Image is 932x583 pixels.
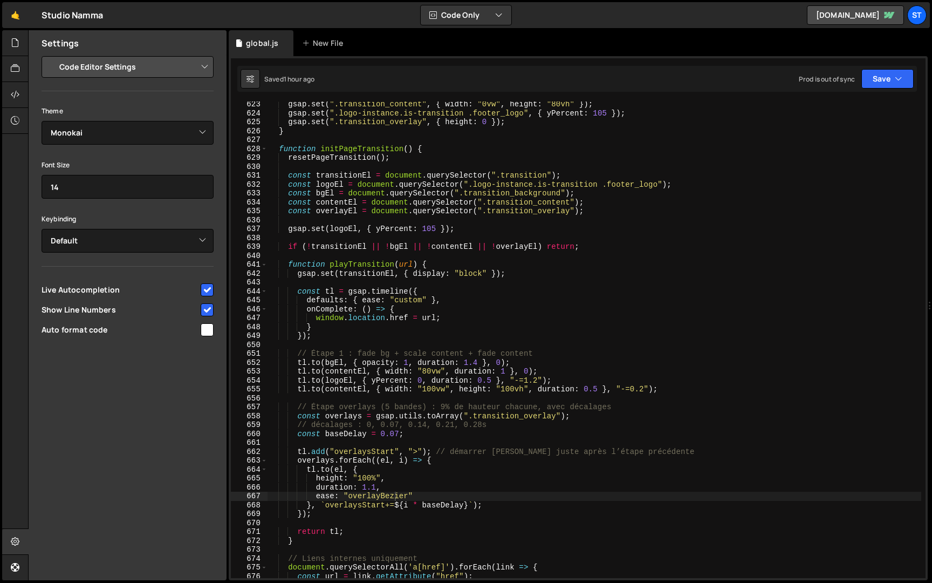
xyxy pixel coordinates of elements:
div: 634 [231,198,268,207]
div: 655 [231,385,268,394]
span: Show Line Numbers [42,304,199,315]
button: Save [861,69,914,89]
div: 658 [231,412,268,421]
div: 1 hour ago [284,74,315,84]
div: 641 [231,260,268,269]
div: 630 [231,162,268,172]
div: 628 [231,145,268,154]
div: 631 [231,171,268,180]
h2: Settings [42,37,79,49]
div: 672 [231,537,268,546]
div: 623 [231,100,268,109]
div: 664 [231,465,268,474]
div: 637 [231,225,268,234]
label: Font Size [42,160,70,171]
a: [DOMAIN_NAME] [807,5,904,25]
div: 662 [231,448,268,457]
div: Prod is out of sync [799,74,855,84]
div: 650 [231,341,268,350]
div: 670 [231,519,268,528]
div: 632 [231,180,268,189]
div: 660 [231,430,268,439]
div: 668 [231,501,268,510]
label: Keybinding [42,214,77,225]
div: 657 [231,403,268,412]
div: 640 [231,252,268,261]
div: 649 [231,331,268,341]
div: 661 [231,438,268,448]
label: Theme [42,106,63,117]
div: 673 [231,545,268,554]
span: Live Autocompletion [42,284,199,295]
div: 656 [231,394,268,403]
button: Code Only [421,5,511,25]
div: 648 [231,323,268,332]
div: 646 [231,305,268,314]
div: Studio Namma [42,9,103,22]
div: 636 [231,216,268,225]
div: 635 [231,207,268,216]
div: 639 [231,242,268,252]
div: 654 [231,376,268,385]
div: 625 [231,118,268,127]
div: 638 [231,234,268,243]
div: 674 [231,554,268,564]
div: 651 [231,349,268,358]
span: Auto format code [42,324,199,335]
div: 663 [231,456,268,465]
div: 665 [231,474,268,483]
div: 653 [231,367,268,376]
div: 629 [231,153,268,162]
div: 652 [231,358,268,368]
div: 644 [231,287,268,296]
div: global.js [246,38,278,49]
div: 667 [231,492,268,501]
div: 642 [231,269,268,279]
div: 647 [231,314,268,323]
div: 666 [231,483,268,492]
div: New File [302,38,347,49]
div: 633 [231,189,268,198]
div: Saved [264,74,314,84]
div: 669 [231,510,268,519]
div: 627 [231,135,268,145]
div: 676 [231,572,268,581]
div: 671 [231,527,268,537]
div: 675 [231,563,268,572]
div: 626 [231,127,268,136]
a: St [907,5,927,25]
a: 🤙 [2,2,29,28]
div: 659 [231,421,268,430]
div: 645 [231,296,268,305]
div: 624 [231,109,268,118]
div: 643 [231,278,268,287]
